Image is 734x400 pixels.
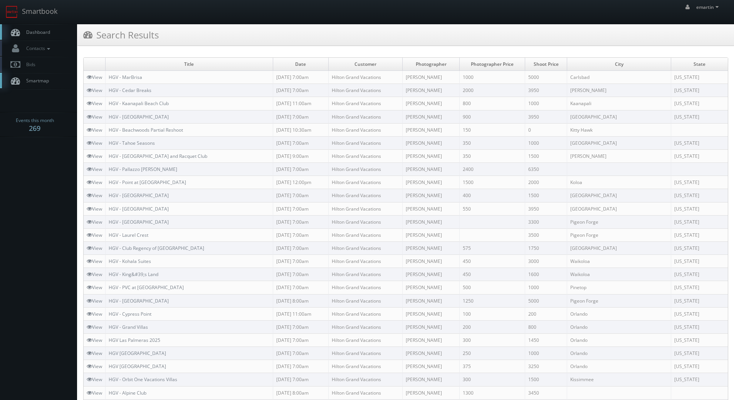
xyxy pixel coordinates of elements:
[87,87,102,94] a: View
[87,284,102,291] a: View
[328,373,403,386] td: Hilton Grand Vacations
[273,294,328,307] td: [DATE] 8:00am
[567,149,671,162] td: [PERSON_NAME]
[273,373,328,386] td: [DATE] 7:00am
[403,386,460,399] td: [PERSON_NAME]
[525,386,567,399] td: 3450
[273,228,328,241] td: [DATE] 7:00am
[460,71,525,84] td: 1000
[567,202,671,215] td: [GEOGRAPHIC_DATA]
[525,268,567,281] td: 1600
[328,136,403,149] td: Hilton Grand Vacations
[525,347,567,360] td: 1000
[403,58,460,71] td: Photographer
[109,232,148,238] a: HGV - Laurel Crest
[567,255,671,268] td: Waikoloa
[273,97,328,110] td: [DATE] 11:00am
[671,255,728,268] td: [US_STATE]
[328,84,403,97] td: Hilton Grand Vacations
[87,232,102,238] a: View
[525,281,567,294] td: 1000
[87,350,102,356] a: View
[328,215,403,228] td: Hilton Grand Vacations
[109,140,155,146] a: HGV - Tahoe Seasons
[273,189,328,202] td: [DATE] 7:00am
[109,284,184,291] a: HGV - PVC at [GEOGRAPHIC_DATA]
[567,215,671,228] td: Pigeon Forge
[460,136,525,149] td: 350
[460,110,525,123] td: 900
[567,268,671,281] td: Waikoloa
[273,241,328,254] td: [DATE] 7:00am
[403,215,460,228] td: [PERSON_NAME]
[87,153,102,159] a: View
[460,123,525,136] td: 150
[403,71,460,84] td: [PERSON_NAME]
[460,189,525,202] td: 400
[273,176,328,189] td: [DATE] 12:00pm
[671,307,728,320] td: [US_STATE]
[109,376,177,383] a: HGV - Orbit One Vacations Villas
[403,110,460,123] td: [PERSON_NAME]
[328,189,403,202] td: Hilton Grand Vacations
[328,320,403,333] td: Hilton Grand Vacations
[403,360,460,373] td: [PERSON_NAME]
[567,228,671,241] td: Pigeon Forge
[671,97,728,110] td: [US_STATE]
[460,281,525,294] td: 500
[87,271,102,278] a: View
[567,176,671,189] td: Koloa
[87,206,102,212] a: View
[460,386,525,399] td: 1300
[671,110,728,123] td: [US_STATE]
[273,84,328,97] td: [DATE] 7:00am
[525,202,567,215] td: 3950
[403,320,460,333] td: [PERSON_NAME]
[273,333,328,346] td: [DATE] 7:00am
[525,149,567,162] td: 1500
[567,71,671,84] td: Carlsbad
[567,58,671,71] td: City
[109,206,169,212] a: HGV - [GEOGRAPHIC_DATA]
[328,360,403,373] td: Hilton Grand Vacations
[328,255,403,268] td: Hilton Grand Vacations
[87,219,102,225] a: View
[273,58,328,71] td: Date
[403,84,460,97] td: [PERSON_NAME]
[567,307,671,320] td: Orlando
[273,360,328,373] td: [DATE] 7:00am
[671,202,728,215] td: [US_STATE]
[525,71,567,84] td: 5000
[403,149,460,162] td: [PERSON_NAME]
[403,373,460,386] td: [PERSON_NAME]
[328,333,403,346] td: Hilton Grand Vacations
[273,215,328,228] td: [DATE] 7:00am
[567,123,671,136] td: Kitty Hawk
[328,281,403,294] td: Hilton Grand Vacations
[696,4,721,10] span: emartin
[87,363,102,370] a: View
[460,84,525,97] td: 2000
[109,179,186,186] a: HGV - Point at [GEOGRAPHIC_DATA]
[567,347,671,360] td: Orlando
[22,45,52,52] span: Contacts
[525,307,567,320] td: 200
[460,58,525,71] td: Photographer Price
[671,281,728,294] td: [US_STATE]
[525,97,567,110] td: 1000
[109,192,169,199] a: HGV - [GEOGRAPHIC_DATA]
[16,117,54,124] span: Events this month
[87,337,102,343] a: View
[109,337,160,343] a: HGV Las Palmeras 2025
[109,324,148,330] a: HGV - Grand Villas
[109,74,142,80] a: HGV - MarBrisa
[403,228,460,241] td: [PERSON_NAME]
[567,333,671,346] td: Orlando
[525,189,567,202] td: 1500
[6,6,18,18] img: smartbook-logo.png
[273,386,328,399] td: [DATE] 8:00am
[87,166,102,172] a: View
[403,255,460,268] td: [PERSON_NAME]
[525,58,567,71] td: Shoot Price
[671,84,728,97] td: [US_STATE]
